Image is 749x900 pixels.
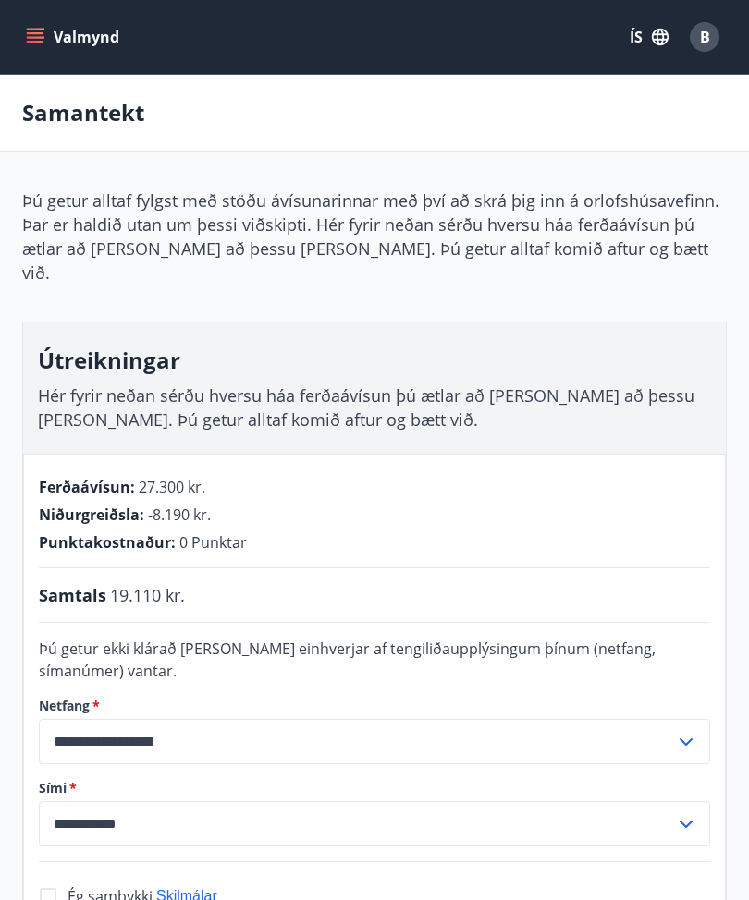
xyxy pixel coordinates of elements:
span: 27.300 kr. [139,477,205,497]
button: ÍS [620,20,679,54]
span: Ferðaávísun : [39,477,135,497]
span: -8.190 kr. [148,505,211,525]
label: Netfang [39,697,710,715]
span: Þú getur ekki klárað [PERSON_NAME] einhverjar af tengiliðaupplýsingum þínum (netfang, símanúmer) ... [39,639,656,681]
p: Þú getur alltaf fylgst með stöðu ávísunarinnar með því að skrá þig inn á orlofshúsavefinn. Þar er... [22,189,727,285]
span: B [700,27,710,47]
p: Samantekt [22,97,144,128]
button: B [682,15,727,59]
span: Hér fyrir neðan sérðu hversu háa ferðaávísun þú ætlar að [PERSON_NAME] að þessu [PERSON_NAME]. Þú... [38,384,694,431]
button: menu [22,20,127,54]
span: Punktakostnaður : [39,532,176,553]
span: Samtals [39,583,106,607]
span: 19.110 kr. [110,583,185,607]
span: 0 Punktar [179,532,247,553]
label: Sími [39,779,710,797]
h3: Útreikningar [38,345,711,376]
span: Niðurgreiðsla : [39,505,144,525]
